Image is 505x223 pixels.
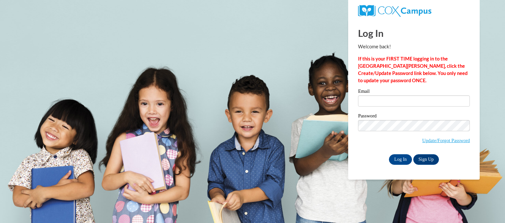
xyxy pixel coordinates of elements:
[358,89,470,95] label: Email
[358,5,431,17] img: COX Campus
[358,26,470,40] h1: Log In
[389,154,412,165] input: Log In
[358,113,470,120] label: Password
[358,56,468,83] strong: If this is your FIRST TIME logging in to the [GEOGRAPHIC_DATA][PERSON_NAME], click the Create/Upd...
[413,154,439,165] a: Sign Up
[358,43,470,50] p: Welcome back!
[358,8,431,13] a: COX Campus
[422,138,470,143] a: Update/Forgot Password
